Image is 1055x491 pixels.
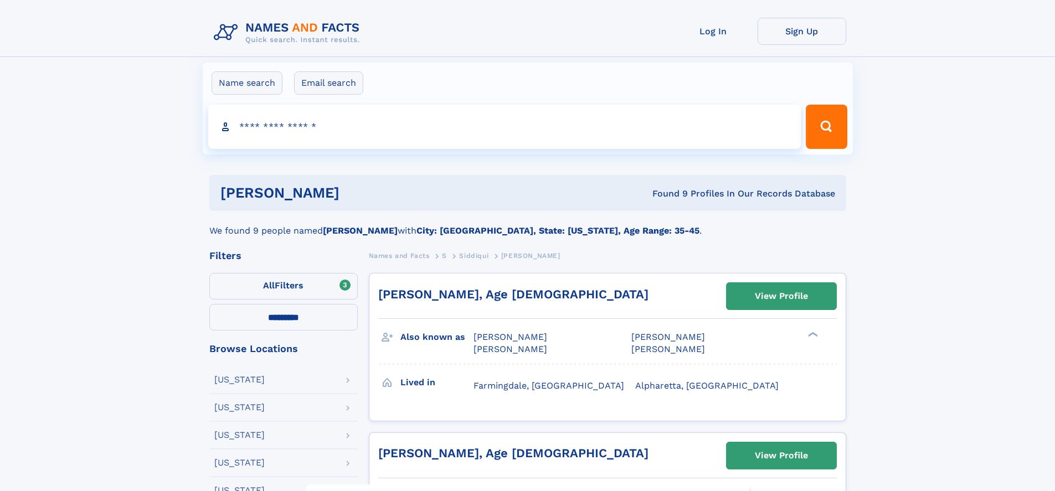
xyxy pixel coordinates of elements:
[400,373,474,392] h3: Lived in
[758,18,846,45] a: Sign Up
[474,344,547,354] span: [PERSON_NAME]
[459,252,488,260] span: Siddiqui
[208,105,801,149] input: search input
[496,188,835,200] div: Found 9 Profiles In Our Records Database
[805,331,819,338] div: ❯
[755,283,808,309] div: View Profile
[474,332,547,342] span: [PERSON_NAME]
[214,403,265,412] div: [US_STATE]
[631,344,705,354] span: [PERSON_NAME]
[214,431,265,440] div: [US_STATE]
[263,280,275,291] span: All
[323,225,398,236] b: [PERSON_NAME]
[209,211,846,237] div: We found 9 people named with .
[635,380,779,391] span: Alpharetta, [GEOGRAPHIC_DATA]
[209,273,358,299] label: Filters
[294,71,363,95] label: Email search
[378,287,649,301] a: [PERSON_NAME], Age [DEMOGRAPHIC_DATA]
[442,252,447,260] span: S
[369,249,430,262] a: Names and Facts
[212,71,282,95] label: Name search
[806,105,847,149] button: Search Button
[214,375,265,384] div: [US_STATE]
[209,344,358,354] div: Browse Locations
[631,332,705,342] span: [PERSON_NAME]
[727,442,836,469] a: View Profile
[669,18,758,45] a: Log In
[400,328,474,347] h3: Also known as
[416,225,699,236] b: City: [GEOGRAPHIC_DATA], State: [US_STATE], Age Range: 35-45
[727,283,836,309] a: View Profile
[378,446,649,460] a: [PERSON_NAME], Age [DEMOGRAPHIC_DATA]
[501,252,560,260] span: [PERSON_NAME]
[209,18,369,48] img: Logo Names and Facts
[474,380,624,391] span: Farmingdale, [GEOGRAPHIC_DATA]
[442,249,447,262] a: S
[214,458,265,467] div: [US_STATE]
[220,186,496,200] h1: [PERSON_NAME]
[459,249,488,262] a: Siddiqui
[755,443,808,468] div: View Profile
[209,251,358,261] div: Filters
